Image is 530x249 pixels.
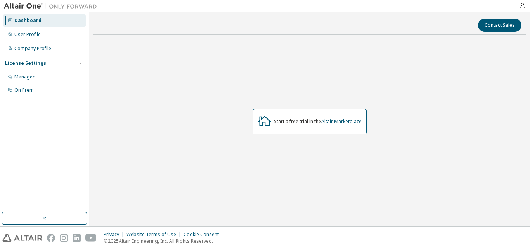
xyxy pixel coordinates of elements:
[184,232,223,238] div: Cookie Consent
[85,234,97,242] img: youtube.svg
[47,234,55,242] img: facebook.svg
[2,234,42,242] img: altair_logo.svg
[14,87,34,93] div: On Prem
[274,118,362,125] div: Start a free trial in the
[14,45,51,52] div: Company Profile
[14,17,42,24] div: Dashboard
[14,74,36,80] div: Managed
[126,232,184,238] div: Website Terms of Use
[104,232,126,238] div: Privacy
[60,234,68,242] img: instagram.svg
[321,118,362,125] a: Altair Marketplace
[4,2,101,10] img: Altair One
[478,19,521,32] button: Contact Sales
[73,234,81,242] img: linkedin.svg
[5,60,46,66] div: License Settings
[104,238,223,244] p: © 2025 Altair Engineering, Inc. All Rights Reserved.
[14,31,41,38] div: User Profile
